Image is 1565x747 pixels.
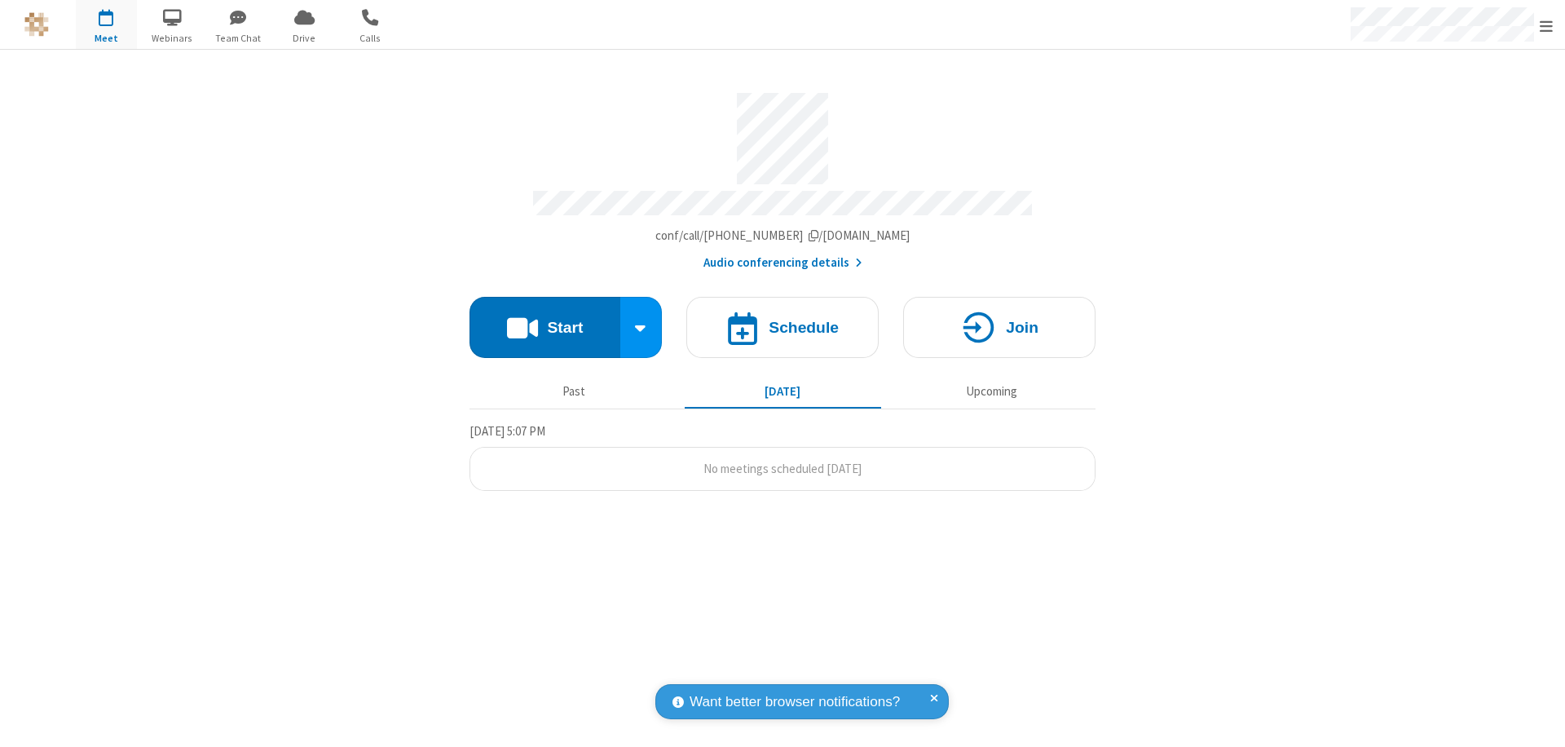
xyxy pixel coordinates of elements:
[903,297,1095,358] button: Join
[769,320,839,335] h4: Schedule
[340,31,401,46] span: Calls
[655,227,910,245] button: Copy my meeting room linkCopy my meeting room link
[274,31,335,46] span: Drive
[686,297,879,358] button: Schedule
[469,81,1095,272] section: Account details
[469,423,545,439] span: [DATE] 5:07 PM
[690,692,900,713] span: Want better browser notifications?
[208,31,269,46] span: Team Chat
[142,31,203,46] span: Webinars
[476,376,672,407] button: Past
[703,254,862,272] button: Audio conferencing details
[469,297,620,358] button: Start
[620,297,663,358] div: Start conference options
[469,422,1095,492] section: Today's Meetings
[685,376,881,407] button: [DATE]
[547,320,583,335] h4: Start
[1006,320,1038,335] h4: Join
[655,228,910,243] span: Copy my meeting room link
[24,12,49,37] img: QA Selenium DO NOT DELETE OR CHANGE
[893,376,1090,407] button: Upcoming
[76,31,137,46] span: Meet
[703,461,862,476] span: No meetings scheduled [DATE]
[1524,705,1553,736] iframe: Chat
